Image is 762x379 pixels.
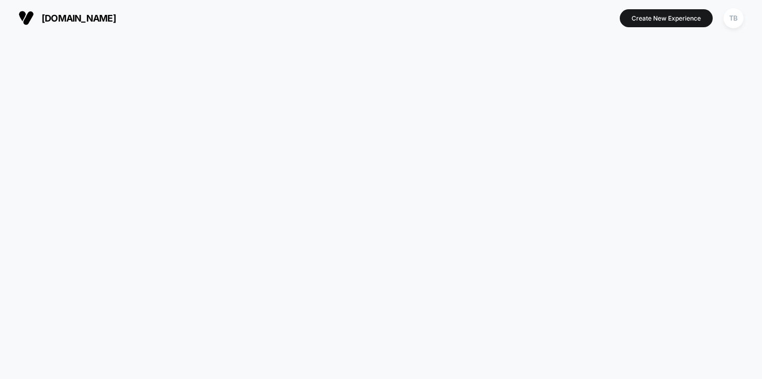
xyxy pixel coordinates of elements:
[15,10,119,26] button: [DOMAIN_NAME]
[18,10,34,26] img: Visually logo
[723,8,744,28] div: TB
[720,8,747,29] button: TB
[42,13,116,24] span: [DOMAIN_NAME]
[620,9,713,27] button: Create New Experience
